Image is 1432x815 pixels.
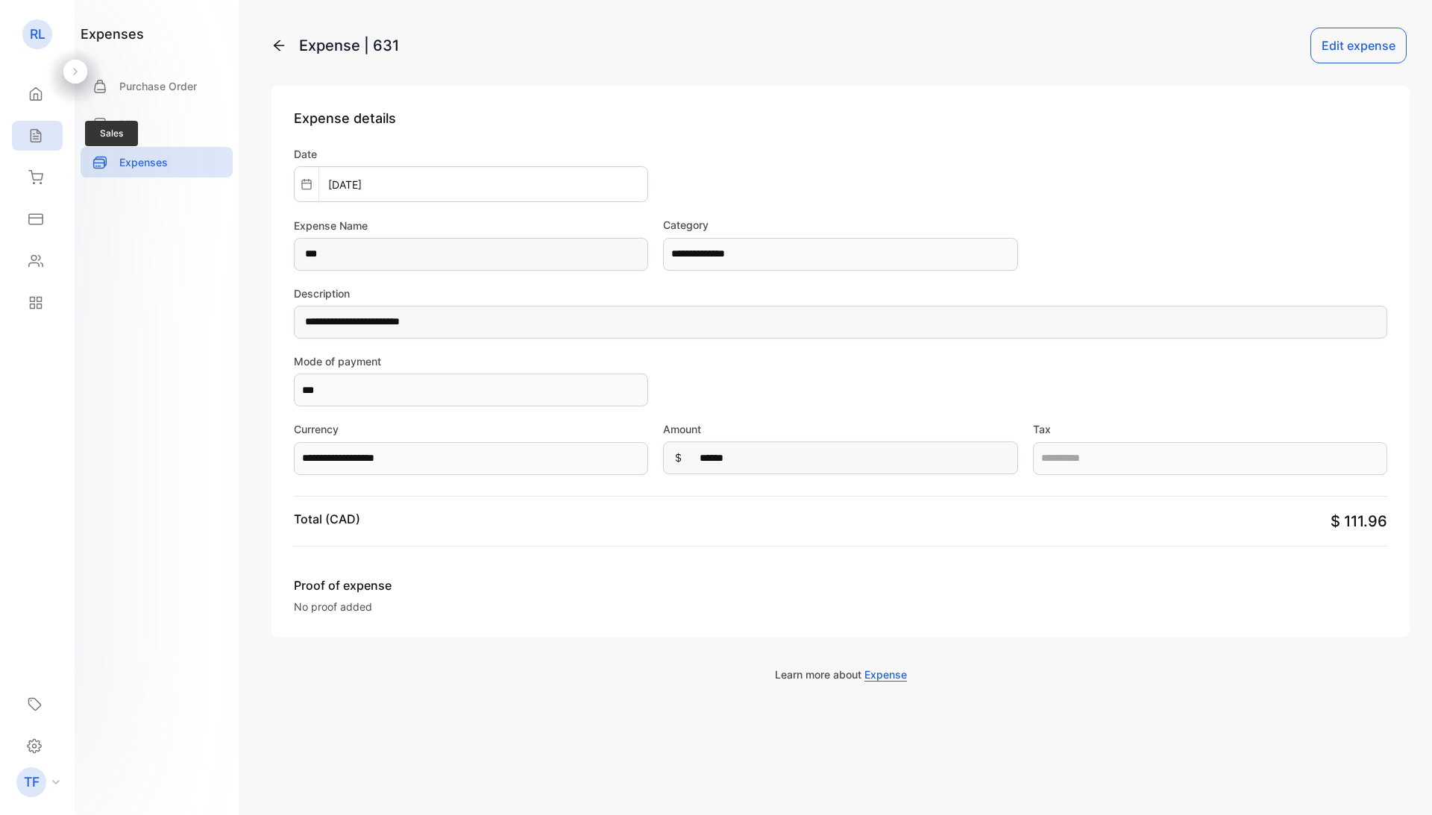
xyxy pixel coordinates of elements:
label: Description [294,286,1387,301]
h1: expenses [81,24,144,44]
div: Expense | 631 [299,34,399,57]
p: Bills [119,116,139,132]
a: Purchase Order [81,71,233,101]
label: Date [294,146,648,162]
p: Purchase Order [119,78,197,94]
span: Proof of expense [294,576,580,594]
p: Expenses [119,154,168,170]
label: Amount [663,421,1017,437]
label: Tax [1033,421,1387,437]
p: [DATE] [319,177,371,192]
label: Mode of payment [294,353,648,369]
button: Open LiveChat chat widget [12,6,57,51]
span: Sales [85,121,138,146]
p: Learn more about [271,667,1410,682]
a: Expenses [81,147,233,177]
span: Expense [864,668,907,682]
label: Category [663,217,1017,233]
p: Total (CAD) [294,510,360,528]
p: RL [30,25,45,44]
p: Expense details [294,108,1387,128]
span: No proof added [294,600,372,613]
p: TF [24,772,40,792]
label: Expense Name [294,218,648,233]
a: Bills [81,109,233,139]
button: Edit expense [1310,28,1407,63]
span: $ 111.96 [1331,512,1387,530]
span: $ [675,450,682,465]
label: Currency [294,421,648,437]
